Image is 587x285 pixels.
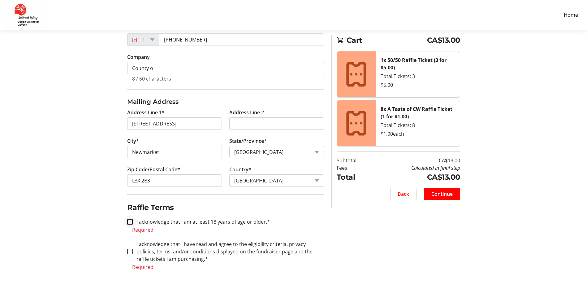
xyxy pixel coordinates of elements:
label: Company [127,53,150,61]
label: City* [127,137,139,145]
label: I acknowledge that I have read and agree to the eligibility criteria, privacy policies, terms, an... [133,240,324,263]
span: Cart [347,35,427,46]
span: Back [398,190,409,198]
label: Zip Code/Postal Code* [127,166,180,173]
td: CA$13.00 [372,157,460,164]
a: Home [560,9,582,21]
span: Continue [431,190,453,198]
tr-error: Required [132,264,319,270]
tr-error: Required [132,227,319,233]
input: Zip or Postal Code [127,174,222,187]
div: $1.00 each [381,130,455,138]
strong: 8x A Taste of CW Raffle Ticket (1 for $1.00) [381,106,452,120]
tr-character-limit: 8 / 60 characters [132,75,171,82]
h2: Raffle Terms [127,202,324,213]
label: I acknowledge that I am at least 18 years of age or older.* [133,218,270,226]
span: CA$13.00 [427,35,460,46]
strong: 1x 50/50 Raffle Ticket (3 for $5.00) [381,57,447,71]
div: $5.00 [381,81,455,89]
input: City [127,146,222,158]
td: Subtotal [337,157,372,164]
label: Country* [229,166,251,173]
td: Fees [337,164,372,172]
button: Back [390,188,417,200]
div: Total Tickets: 3 [381,72,455,80]
input: Address [127,117,222,130]
h3: Mailing Address [127,97,324,106]
button: Continue [424,188,460,200]
td: Total [337,172,372,183]
td: CA$13.00 [372,172,460,183]
img: United Way Guelph Wellington Dufferin's Logo [5,2,49,27]
div: Total Tickets: 8 [381,121,455,129]
label: Address Line 2 [229,109,264,116]
input: (506) 234-5678 [159,33,324,46]
label: Address Line 1* [127,109,165,116]
td: Calculated in final step [372,164,460,172]
label: State/Province* [229,137,267,145]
